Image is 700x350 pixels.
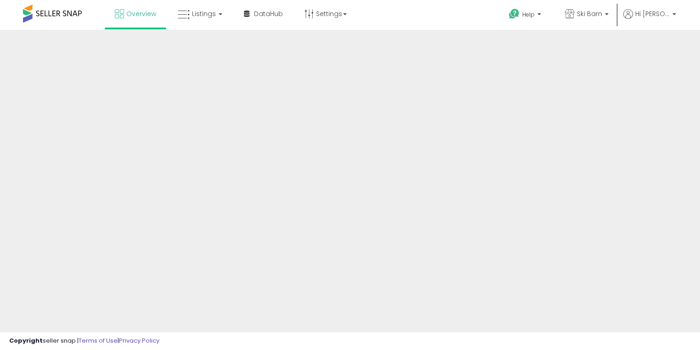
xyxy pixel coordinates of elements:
a: Help [502,1,550,30]
span: DataHub [254,9,283,18]
a: Hi [PERSON_NAME] [623,9,676,30]
span: Overview [126,9,156,18]
strong: Copyright [9,336,43,345]
span: Help [522,11,535,18]
i: Get Help [508,8,520,20]
span: Listings [192,9,216,18]
a: Terms of Use [79,336,118,345]
a: Privacy Policy [119,336,159,345]
span: Ski Barn [577,9,602,18]
div: seller snap | | [9,337,159,345]
span: Hi [PERSON_NAME] [635,9,670,18]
